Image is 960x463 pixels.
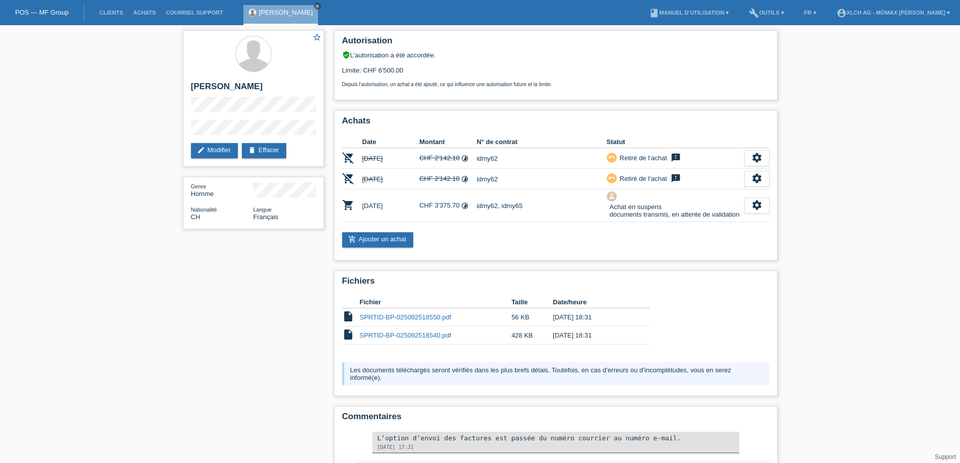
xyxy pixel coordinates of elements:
a: add_shopping_cartAjouter un achat [342,232,414,247]
a: Courriel Support [161,10,228,16]
td: 56 KB [511,308,553,326]
a: account_circleXLCH AG - Mömax [PERSON_NAME] ▾ [831,10,955,16]
span: Nationalité [191,207,217,213]
a: close [314,3,321,10]
td: [DATE] 18:31 [553,326,635,345]
i: Taux fixes - Paiement d’intérêts par le client (24 versements) [461,175,469,183]
i: feedback [670,173,682,183]
i: close [315,4,320,9]
a: FR ▾ [799,10,821,16]
div: Homme [191,182,253,197]
i: insert_drive_file [342,328,354,341]
td: 428 KB [511,326,553,345]
th: Statut [607,136,744,148]
div: L’autorisation a été accordée. [342,51,770,59]
i: Taux fixes - Paiement d’intérêts par le client (24 versements) [461,202,469,210]
a: bookManuel d’utilisation ▾ [644,10,734,16]
a: star_border [312,33,322,43]
td: CHF 2'142.10 [419,148,477,169]
i: POSP00027993 [342,152,354,164]
div: [DATE] 17:31 [377,444,734,450]
a: SPRTID-BP-025092518550.pdf [360,313,452,321]
h2: Autorisation [342,36,770,51]
div: Achat en suspens documents transmis, en attente de validation [607,202,740,220]
i: POSP00027995 [342,172,354,184]
a: buildOutils ▾ [744,10,789,16]
a: Achats [128,10,161,16]
i: undo [608,174,615,181]
td: [DATE] 18:31 [553,308,635,326]
div: Limite: CHF 6'500.00 [342,59,770,87]
i: account_circle [837,8,847,18]
i: settings [751,152,762,163]
a: [PERSON_NAME] [259,9,313,16]
i: feedback [670,153,682,163]
i: add_shopping_cart [348,235,356,243]
th: Taille [511,296,553,308]
a: Support [935,453,956,460]
h2: Fichiers [342,276,770,291]
td: idmy62 [477,148,607,169]
div: Retiré de l‘achat [617,173,667,184]
i: verified_user [342,51,350,59]
i: Taux fixes - Paiement d’intérêts par le client (24 versements) [461,155,469,162]
td: [DATE] [362,169,420,189]
div: L‘option d‘envoi des factures est passée du numéro courrier au numéro e-mail. [377,434,734,442]
p: Depuis l’autorisation, un achat a été ajouté, ce qui influence une autorisation future et la limite. [342,82,770,87]
i: insert_drive_file [342,310,354,322]
div: Retiré de l‘achat [617,153,667,163]
span: Genre [191,183,207,189]
th: Date/heure [553,296,635,308]
td: idmy62, idmy65 [477,189,607,222]
a: POS — MF Group [15,9,69,16]
h2: [PERSON_NAME] [191,82,316,97]
i: POSP00027996 [342,199,354,211]
span: Suisse [191,213,201,221]
th: Montant [419,136,477,148]
i: star_border [312,33,322,42]
td: CHF 2'142.10 [419,169,477,189]
th: Fichier [360,296,511,308]
a: Clients [94,10,128,16]
th: Date [362,136,420,148]
i: settings [751,200,762,211]
td: [DATE] [362,148,420,169]
span: Langue [253,207,272,213]
i: undo [608,154,615,161]
a: editModifier [191,143,238,158]
i: approval [608,192,615,200]
td: idmy62 [477,169,607,189]
th: N° de contrat [477,136,607,148]
a: SPRTID-BP-025092518540.pdf [360,332,452,339]
i: delete [248,146,256,154]
td: CHF 3'375.70 [419,189,477,222]
h2: Commentaires [342,412,770,427]
a: deleteEffacer [242,143,286,158]
span: Français [253,213,279,221]
i: edit [197,146,205,154]
i: settings [751,173,762,184]
td: [DATE] [362,189,420,222]
div: Les documents téléchargés seront vérifiés dans les plus brefs délais. Toutefois, en cas d’erreurs... [342,362,770,385]
i: build [749,8,759,18]
h2: Achats [342,116,770,131]
i: book [649,8,659,18]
